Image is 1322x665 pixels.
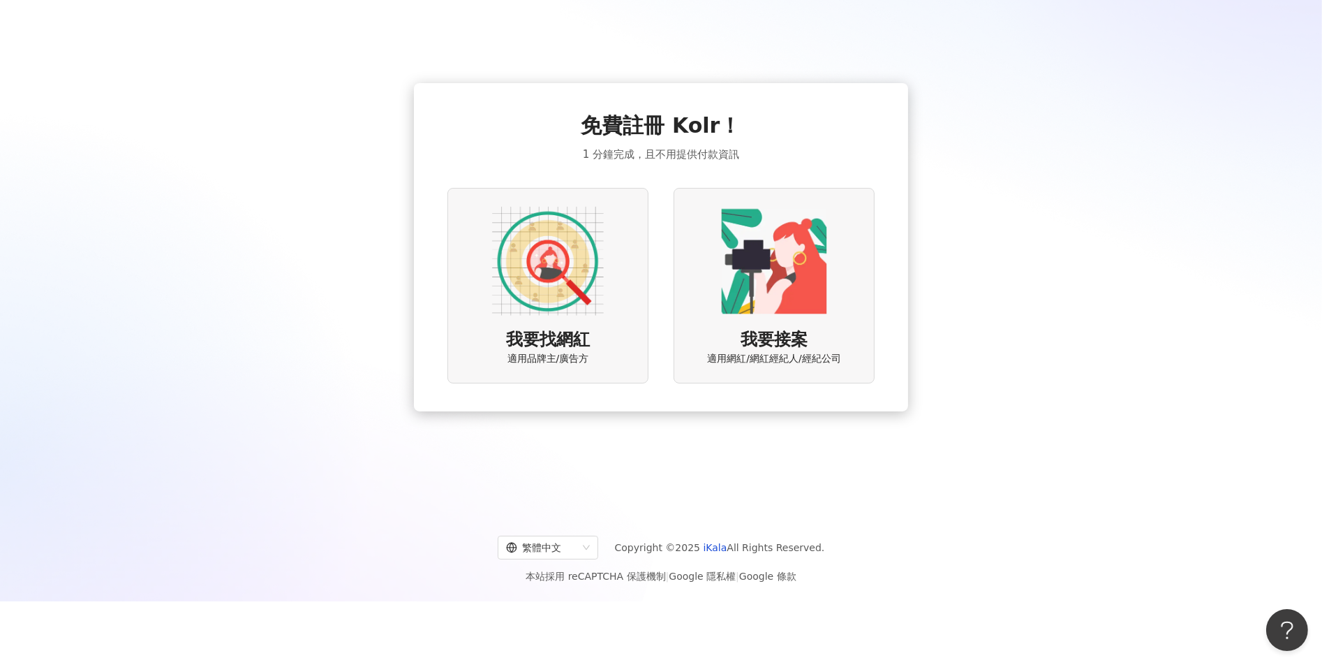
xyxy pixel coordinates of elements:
[583,146,739,163] span: 1 分鐘完成，且不用提供付款資訊
[736,571,739,582] span: |
[506,328,590,352] span: 我要找網紅
[718,205,830,317] img: KOL identity option
[581,111,741,140] span: 免費註冊 Kolr！
[741,328,808,352] span: 我要接案
[526,568,796,585] span: 本站採用 reCAPTCHA 保護機制
[615,539,825,556] span: Copyright © 2025 All Rights Reserved.
[739,571,796,582] a: Google 條款
[666,571,669,582] span: |
[506,536,577,559] div: 繁體中文
[669,571,736,582] a: Google 隱私權
[492,205,604,317] img: AD identity option
[704,542,727,553] a: iKala
[707,352,840,366] span: 適用網紅/網紅經紀人/經紀公司
[507,352,589,366] span: 適用品牌主/廣告方
[1266,609,1308,651] iframe: Help Scout Beacon - Open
